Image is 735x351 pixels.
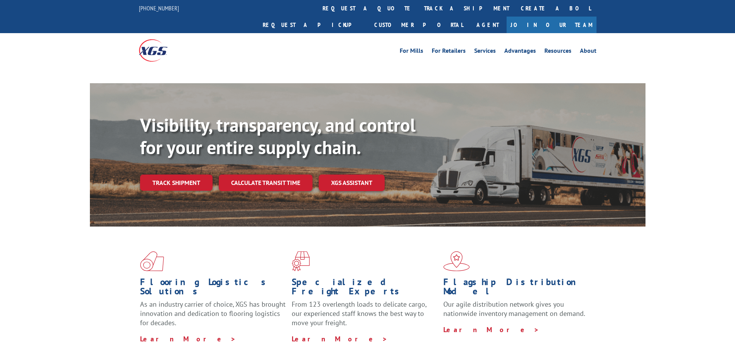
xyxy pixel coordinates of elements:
[544,48,571,56] a: Resources
[292,277,438,300] h1: Specialized Freight Experts
[140,277,286,300] h1: Flooring Logistics Solutions
[504,48,536,56] a: Advantages
[292,334,388,343] a: Learn More >
[140,251,164,271] img: xgs-icon-total-supply-chain-intelligence-red
[443,251,470,271] img: xgs-icon-flagship-distribution-model-red
[432,48,466,56] a: For Retailers
[219,175,313,191] a: Calculate transit time
[319,175,385,191] a: XGS ASSISTANT
[140,113,416,159] b: Visibility, transparency, and control for your entire supply chain.
[469,17,507,33] a: Agent
[443,300,585,318] span: Our agile distribution network gives you nationwide inventory management on demand.
[507,17,596,33] a: Join Our Team
[140,300,286,327] span: As an industry carrier of choice, XGS has brought innovation and dedication to flooring logistics...
[400,48,423,56] a: For Mills
[139,4,179,12] a: [PHONE_NUMBER]
[257,17,368,33] a: Request a pickup
[140,175,213,191] a: Track shipment
[292,300,438,334] p: From 123 overlength loads to delicate cargo, our experienced staff knows the best way to move you...
[580,48,596,56] a: About
[443,325,539,334] a: Learn More >
[140,334,236,343] a: Learn More >
[443,277,589,300] h1: Flagship Distribution Model
[474,48,496,56] a: Services
[368,17,469,33] a: Customer Portal
[292,251,310,271] img: xgs-icon-focused-on-flooring-red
